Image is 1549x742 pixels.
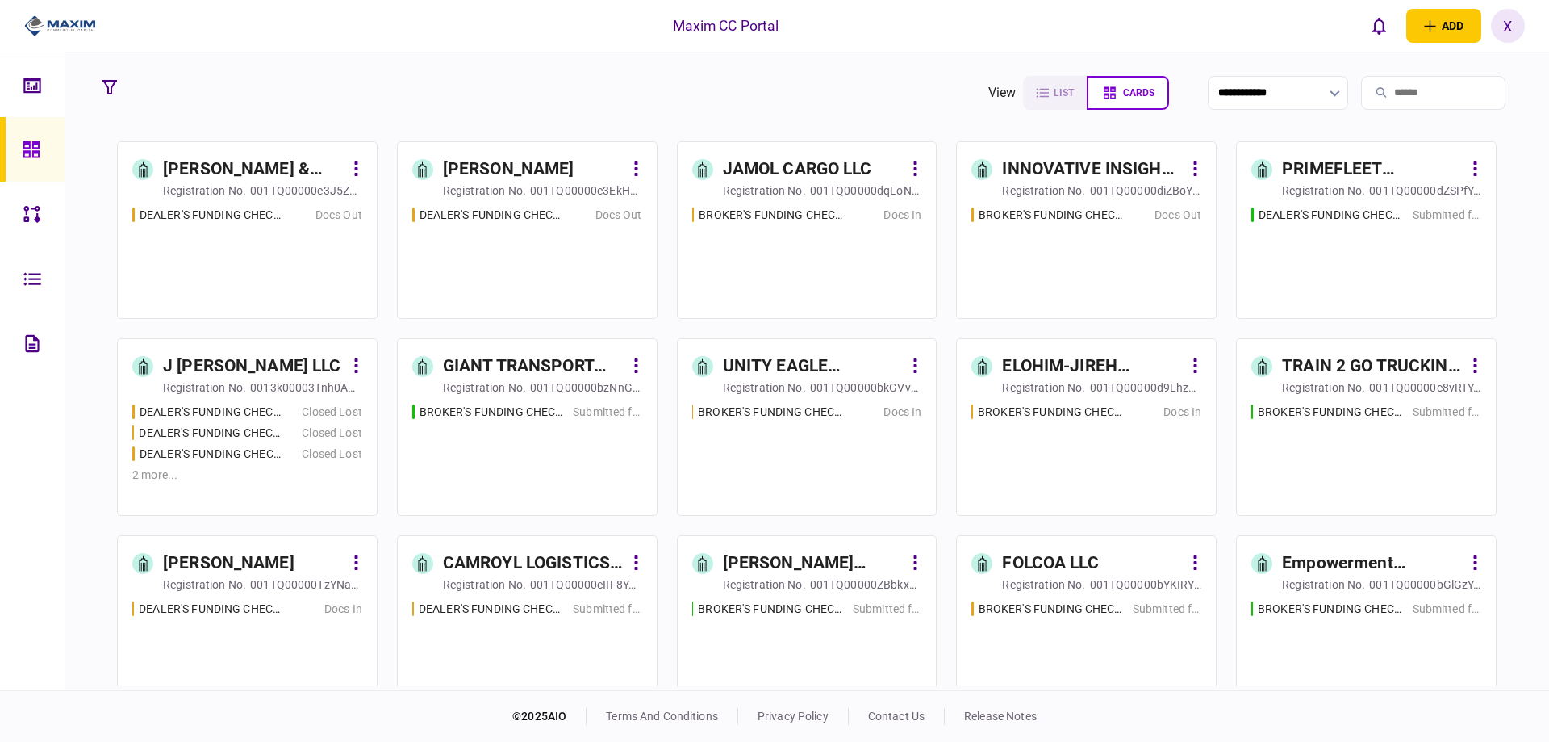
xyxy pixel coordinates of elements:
[673,15,779,36] div: Maxim CC Portal
[302,446,361,463] div: Closed Lost
[1282,379,1365,396] div: registration no.
[302,404,361,421] div: Closed Lost
[250,379,362,396] div: 0013k00003Tnh0AAAR
[512,708,587,725] div: © 2025 AIO
[1154,207,1201,224] div: Docs Out
[140,207,286,224] div: DEALER'S FUNDING CHECKLIST - EFA - MCC150025
[117,141,378,319] a: [PERSON_NAME] & [PERSON_NAME] ENTERPRISES LLCregistration no.001TQ00000e3J5ZYAUDEALER'S FUNDING C...
[1258,601,1405,618] div: BROKER'S FUNDING CHECKLIST - EFA - TR13155 Empowerment Logistics LLC
[397,535,658,713] a: CAMROYL LOGISTICS, LLCregistration no.001TQ00000cIIF8YAODEALER'S FUNDING CHECKLIST - EFA - TR1317...
[397,141,658,319] a: [PERSON_NAME]registration no.001TQ00000e3EkHYAUDEALER'S FUNDING CHECKLIST - EFA - MCC150030Docs Out
[302,425,361,442] div: Closed Lost
[1090,182,1202,199] div: 001TQ00000diZBoYAM
[530,576,642,593] div: 001TQ00000cIIF8YAO
[1491,9,1525,43] button: X
[132,467,362,484] div: 2 more ...
[1002,157,1183,182] div: INNOVATIVE INSIGHTS L.L.C.
[139,601,285,618] div: DEALER'S FUNDING CHECKLIST - EFA - tr13192 PREM SINGH
[978,404,1125,421] div: BROKER'S FUNDING CHECKLIST - EFA - MCC150003 ELOHIM-JIREH TRANSPORT LLC
[140,446,285,463] div: DEALER'S FUNDING CHECKLIST - LEASE - Aug19
[530,182,642,199] div: 001TQ00000e3EkHYAU
[163,182,246,199] div: registration no.
[1090,576,1202,593] div: 001TQ00000bYKIRYA4
[883,207,921,224] div: Docs In
[1236,141,1497,319] a: PRIMEFLEET TRANSPORT LLCregistration no.001TQ00000dZSPfYAODEALER'S FUNDING CHECKLIST - EFA - MCC1...
[723,157,872,182] div: JAMOL CARGO LLC
[1363,9,1397,43] button: open notifications list
[868,710,925,723] a: contact us
[723,551,904,576] div: [PERSON_NAME] ENTERPRISE LLC
[1236,535,1497,713] a: Empowerment Logistics LLCregistration no.001TQ00000bGlGzYAKBROKER'S FUNDING CHECKLIST - EFA - TR1...
[1123,87,1154,99] span: cards
[163,157,344,182] div: [PERSON_NAME] & [PERSON_NAME] ENTERPRISES LLC
[443,576,526,593] div: registration no.
[810,182,922,199] div: 001TQ00000dqLoNYAU
[397,338,658,516] a: GIANT TRANSPORT LLCregistration no.001TQ00000bzNnGYAUBROKER'S FUNDING CHECKLIST - EFA - MCC150007...
[324,601,362,618] div: Docs In
[698,404,845,421] div: BROKER'S FUNDING CHECKLIST - LEASE - MCC150005 UNITY EAGLE TRANSPORTATION
[1282,354,1463,379] div: TRAIN 2 GO TRUCKING LLC
[1369,182,1481,199] div: 001TQ00000dZSPfYAO
[1023,76,1087,110] button: list
[163,379,246,396] div: registration no.
[24,14,96,38] img: client company logo
[1258,404,1405,421] div: BROKER'S FUNDING CHECKLIST - EFA - TR13171 TRAIN 2 GO TRUCKING LLC
[1369,379,1481,396] div: 001TQ00000c8vRTYAY
[1002,354,1183,379] div: ELOHIM-JIREH TRANSPORT LLC
[140,404,286,421] div: DEALER'S FUNDING CHECKLIST - LEASE - TR1499
[1163,404,1201,421] div: Docs In
[443,182,526,199] div: registration no.
[530,379,642,396] div: 001TQ00000bzNnGYAU
[1090,379,1202,396] div: 001TQ00000d9LhzYAE
[1413,404,1481,421] div: Submitted for Funding
[1282,576,1365,593] div: registration no.
[1002,182,1085,199] div: registration no.
[964,710,1037,723] a: release notes
[163,576,246,593] div: registration no.
[677,141,937,319] a: JAMOL CARGO LLCregistration no.001TQ00000dqLoNYAUBROKER'S FUNDING CHECKLIST - EFA - MCC150026Docs In
[595,207,642,224] div: Docs Out
[573,404,641,421] div: Submitted for Funding
[956,141,1217,319] a: INNOVATIVE INSIGHTS L.L.C.registration no.001TQ00000diZBoYAMBROKER'S FUNDING CHECKLIST - EFA - MC...
[1002,551,1098,576] div: FOLCOA LLC
[956,338,1217,516] a: ELOHIM-JIREH TRANSPORT LLCregistration no.001TQ00000d9LhzYAEBROKER'S FUNDING CHECKLIST - EFA - MC...
[883,404,921,421] div: Docs In
[419,601,565,618] div: DEALER'S FUNDING CHECKLIST - EFA - TR13176 CHRISTOPHER A WALLS
[420,404,566,421] div: BROKER'S FUNDING CHECKLIST - EFA - MCC150007
[1133,601,1201,618] div: Submitted for Funding
[956,535,1217,713] a: FOLCOA LLCregistration no.001TQ00000bYKIRYA4BROKER'S FUNDING CHECKLIST - EFA - TR13148 FOLCOA LLC...
[758,710,829,723] a: privacy policy
[1406,9,1481,43] button: open adding identity options
[443,354,624,379] div: GIANT TRANSPORT LLC
[1369,576,1481,593] div: 001TQ00000bGlGzYAK
[1282,551,1463,576] div: Empowerment Logistics LLC
[677,535,937,713] a: [PERSON_NAME] ENTERPRISE LLCregistration no.001TQ00000ZBbkxYADBROKER'S FUNDING CHECKLIST - EFA - ...
[163,354,341,379] div: J [PERSON_NAME] LLC
[117,338,378,516] a: J [PERSON_NAME] LLCregistration no.0013k00003Tnh0AAARDEALER'S FUNDING CHECKLIST - LEASE - TR1499C...
[315,207,362,224] div: Docs Out
[117,535,378,713] a: [PERSON_NAME]registration no.001TQ00000TzYNaYANDEALER'S FUNDING CHECKLIST - EFA - tr13192 PREM SI...
[1282,157,1463,182] div: PRIMEFLEET TRANSPORT LLC
[723,354,904,379] div: UNITY EAGLE TRANSPORTATION CORP
[698,601,845,618] div: BROKER'S FUNDING CHECKLIST - EFA - TR13180 KELLOGG ENTERPRISE LLC
[420,207,566,224] div: DEALER'S FUNDING CHECKLIST - EFA - MCC150030
[443,157,574,182] div: [PERSON_NAME]
[139,425,285,442] div: DEALER'S FUNDING CHECKLIST - LEASE - TEST ACCOUNT
[1087,76,1169,110] button: cards
[1002,379,1085,396] div: registration no.
[1236,338,1497,516] a: TRAIN 2 GO TRUCKING LLCregistration no.001TQ00000c8vRTYAYBROKER'S FUNDING CHECKLIST - EFA - TR131...
[443,379,526,396] div: registration no.
[1054,87,1074,99] span: list
[163,551,294,576] div: [PERSON_NAME]
[979,601,1125,618] div: BROKER'S FUNDING CHECKLIST - EFA - TR13148 FOLCOA LLC
[988,83,1017,103] div: view
[723,182,806,199] div: registration no.
[699,207,845,224] div: BROKER'S FUNDING CHECKLIST - EFA - MCC150026
[1413,601,1481,618] div: Submitted for Funding
[810,379,922,396] div: 001TQ00000bkGVvYAM
[443,551,624,576] div: CAMROYL LOGISTICS, LLC
[723,576,806,593] div: registration no.
[1002,576,1085,593] div: registration no.
[677,338,937,516] a: UNITY EAGLE TRANSPORTATION CORPregistration no.001TQ00000bkGVvYAMBROKER'S FUNDING CHECKLIST - LEA...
